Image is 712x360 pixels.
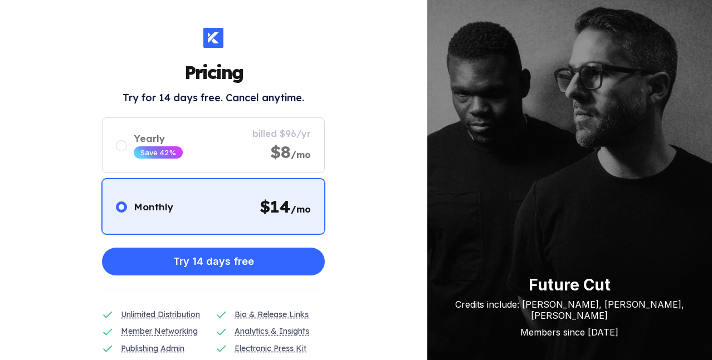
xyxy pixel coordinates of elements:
[260,196,311,217] div: $ 14
[235,342,306,354] div: Electronic Press Kit
[450,275,690,294] div: Future Cut
[291,204,311,215] span: /mo
[173,250,254,273] div: Try 14 days free
[140,148,176,157] div: Save 42%
[102,248,325,275] button: Try 14 days free
[134,132,183,144] div: Yearly
[252,128,311,139] div: billed $96/yr
[450,299,690,321] div: Credits include: [PERSON_NAME], [PERSON_NAME], [PERSON_NAME]
[270,141,311,162] div: $8
[291,149,311,160] span: /mo
[134,201,173,213] div: Monthly
[450,327,690,338] div: Members since [DATE]
[184,61,243,83] h1: Pricing
[121,342,184,354] div: Publishing Admin
[235,325,309,337] div: Analytics & Insights
[235,308,309,320] div: Bio & Release Links
[121,325,198,337] div: Member Networking
[121,308,200,320] div: Unlimited Distribution
[123,91,304,104] h2: Try for 14 days free. Cancel anytime.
